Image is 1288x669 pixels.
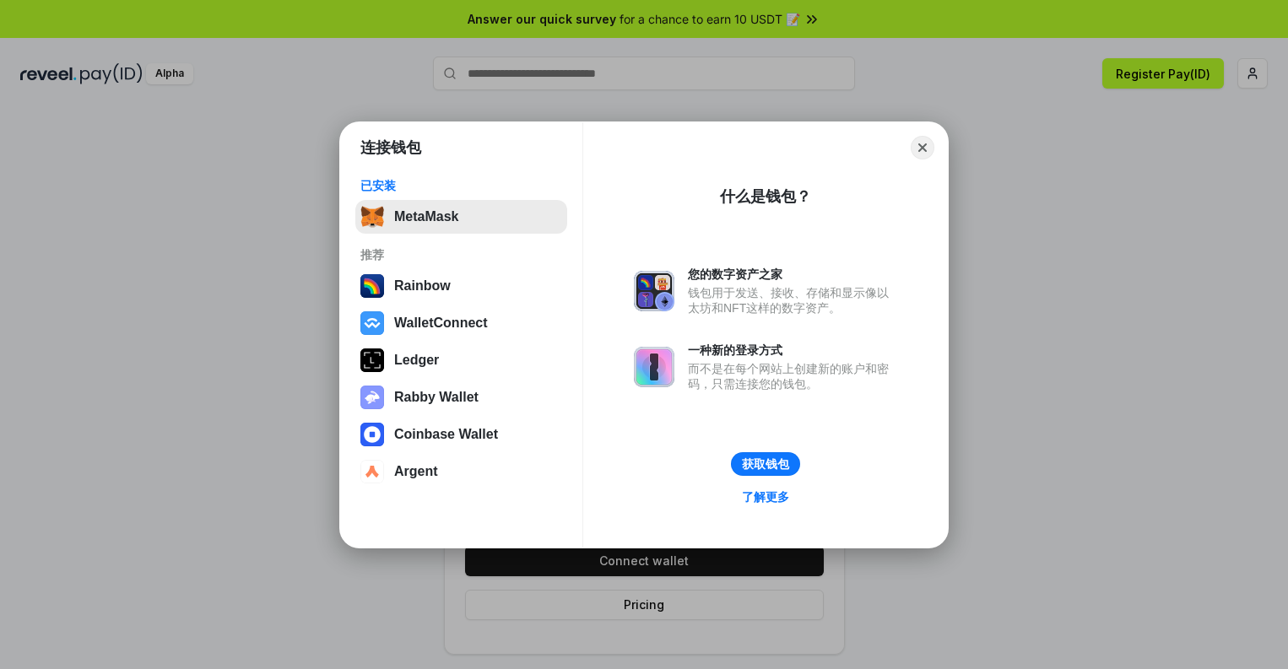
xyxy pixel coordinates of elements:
a: 了解更多 [732,486,799,508]
img: svg+xml,%3Csvg%20width%3D%22120%22%20height%3D%22120%22%20viewBox%3D%220%200%20120%20120%22%20fil... [360,274,384,298]
div: 您的数字资产之家 [688,267,897,282]
button: 获取钱包 [731,452,800,476]
button: MetaMask [355,200,567,234]
button: WalletConnect [355,306,567,340]
div: Rabby Wallet [394,390,479,405]
div: 推荐 [360,247,562,262]
img: svg+xml,%3Csvg%20width%3D%2228%22%20height%3D%2228%22%20viewBox%3D%220%200%2028%2028%22%20fill%3D... [360,311,384,335]
button: Rabby Wallet [355,380,567,414]
img: svg+xml,%3Csvg%20width%3D%2228%22%20height%3D%2228%22%20viewBox%3D%220%200%2028%2028%22%20fill%3D... [360,460,384,483]
button: Close [911,136,934,159]
div: 什么是钱包？ [720,186,811,207]
button: Ledger [355,343,567,377]
div: 一种新的登录方式 [688,343,897,358]
div: 而不是在每个网站上创建新的账户和密码，只需连接您的钱包。 [688,361,897,391]
div: Rainbow [394,278,451,294]
img: svg+xml,%3Csvg%20width%3D%2228%22%20height%3D%2228%22%20viewBox%3D%220%200%2028%2028%22%20fill%3D... [360,423,384,446]
img: svg+xml,%3Csvg%20xmlns%3D%22http%3A%2F%2Fwww.w3.org%2F2000%2Fsvg%22%20width%3D%2228%22%20height%3... [360,348,384,372]
div: Coinbase Wallet [394,427,498,442]
button: Rainbow [355,269,567,303]
div: WalletConnect [394,316,488,331]
h1: 连接钱包 [360,138,421,158]
img: svg+xml,%3Csvg%20fill%3D%22none%22%20height%3D%2233%22%20viewBox%3D%220%200%2035%2033%22%20width%... [360,205,384,229]
div: 了解更多 [742,489,789,504]
button: Coinbase Wallet [355,418,567,451]
div: MetaMask [394,209,458,224]
img: svg+xml,%3Csvg%20xmlns%3D%22http%3A%2F%2Fwww.w3.org%2F2000%2Fsvg%22%20fill%3D%22none%22%20viewBox... [634,271,674,311]
div: 钱包用于发送、接收、存储和显示像以太坊和NFT这样的数字资产。 [688,285,897,316]
img: svg+xml,%3Csvg%20xmlns%3D%22http%3A%2F%2Fwww.w3.org%2F2000%2Fsvg%22%20fill%3D%22none%22%20viewBox... [634,347,674,387]
div: Ledger [394,353,439,368]
div: 已安装 [360,178,562,193]
button: Argent [355,455,567,488]
img: svg+xml,%3Csvg%20xmlns%3D%22http%3A%2F%2Fwww.w3.org%2F2000%2Fsvg%22%20fill%3D%22none%22%20viewBox... [360,386,384,409]
div: 获取钱包 [742,456,789,472]
div: Argent [394,464,438,479]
